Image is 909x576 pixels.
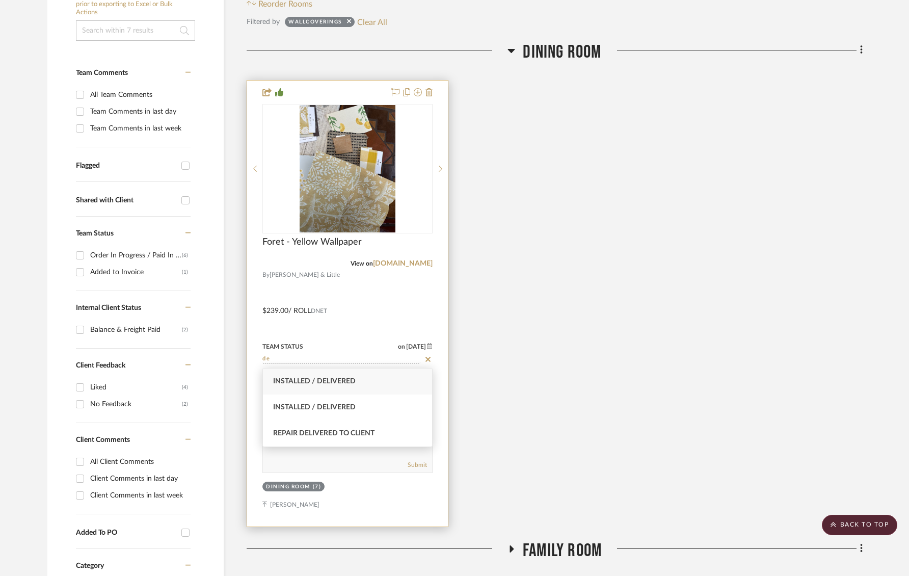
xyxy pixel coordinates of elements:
[76,562,104,570] span: Category
[262,342,303,351] div: Team Status
[76,230,114,237] span: Team Status
[90,379,182,396] div: Liked
[262,237,362,248] span: Foret - Yellow Wallpaper
[523,41,601,63] span: Dining Room
[300,105,395,232] img: Foret - Yellow Wallpaper
[76,362,125,369] span: Client Feedback
[288,18,342,29] div: Wallcoverings
[405,343,427,350] span: [DATE]
[90,264,182,280] div: Added to Invoice
[398,344,405,350] span: on
[273,404,356,411] span: Installed / Delivered
[90,396,182,412] div: No Feedback
[270,270,340,280] span: [PERSON_NAME] & Little
[262,270,270,280] span: By
[90,247,182,264] div: Order In Progress / Paid In Full w/ Freight, No Balance due
[822,515,897,535] scroll-to-top-button: BACK TO TOP
[76,20,195,41] input: Search within 7 results
[408,460,427,469] button: Submit
[90,470,188,487] div: Client Comments in last day
[90,454,188,470] div: All Client Comments
[273,378,356,385] span: Installed / Delivered
[523,540,602,562] span: Family Room
[266,483,310,491] div: Dining Room
[76,196,176,205] div: Shared with Client
[273,430,375,437] span: Repair Delivered to Client
[90,87,188,103] div: All Team Comments
[76,529,176,537] div: Added To PO
[182,247,188,264] div: (6)
[90,322,182,338] div: Balance & Freight Paid
[90,120,188,137] div: Team Comments in last week
[90,487,188,504] div: Client Comments in last week
[182,396,188,412] div: (2)
[373,260,433,267] a: [DOMAIN_NAME]
[262,355,420,364] input: Type to Search…
[182,264,188,280] div: (1)
[247,16,280,28] div: Filtered by
[313,483,322,491] div: (7)
[76,69,128,76] span: Team Comments
[351,260,373,267] span: View on
[90,103,188,120] div: Team Comments in last day
[357,15,387,29] button: Clear All
[76,162,176,170] div: Flagged
[182,322,188,338] div: (2)
[76,436,130,443] span: Client Comments
[76,304,141,311] span: Internal Client Status
[182,379,188,396] div: (4)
